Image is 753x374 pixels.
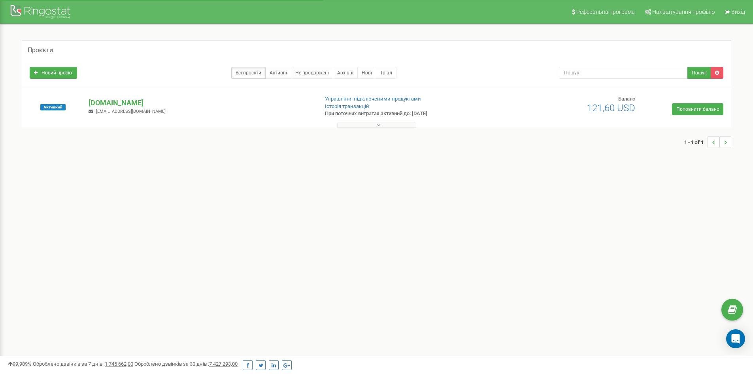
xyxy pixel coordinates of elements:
span: 99,989% [8,361,32,367]
span: Реферальна програма [576,9,635,15]
a: Історія транзакцій [325,103,369,109]
a: Архівні [333,67,358,79]
nav: ... [684,128,731,156]
u: 1 745 662,00 [105,361,133,367]
p: [DOMAIN_NAME] [89,98,312,108]
div: Open Intercom Messenger [726,329,745,348]
button: Пошук [687,67,711,79]
a: Поповнити баланс [672,103,723,115]
input: Пошук [559,67,688,79]
span: Активний [40,104,66,110]
h5: Проєкти [28,47,53,54]
a: Активні [265,67,291,79]
span: 1 - 1 of 1 [684,136,708,148]
a: Не продовжені [291,67,333,79]
a: Нові [357,67,376,79]
span: Вихід [731,9,745,15]
a: Управління підключеними продуктами [325,96,421,102]
a: Тріал [376,67,396,79]
u: 7 427 293,00 [209,361,238,367]
span: Баланс [618,96,635,102]
a: Новий проєкт [30,67,77,79]
span: Оброблено дзвінків за 30 днів : [134,361,238,367]
span: Оброблено дзвінків за 7 днів : [33,361,133,367]
p: При поточних витратах активний до: [DATE] [325,110,489,118]
a: Всі проєкти [231,67,266,79]
span: 121,60 USD [587,103,635,114]
span: Налаштування профілю [652,9,715,15]
span: [EMAIL_ADDRESS][DOMAIN_NAME] [96,109,166,114]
